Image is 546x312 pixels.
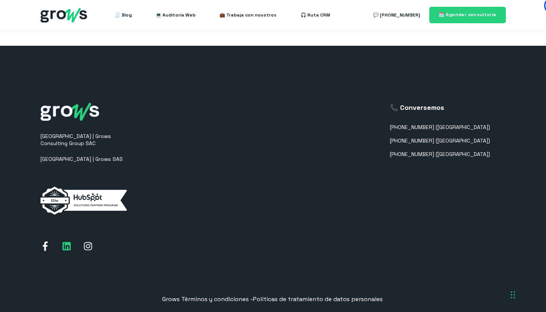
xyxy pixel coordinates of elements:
[41,133,134,147] p: [GEOGRAPHIC_DATA] | Grows Consulting Group SAC
[301,7,330,22] a: 🎧 Ruta CRM
[429,7,506,23] a: 🗓️ Agendar consultoría
[41,187,127,214] img: elite-horizontal-white
[390,151,490,157] a: [PHONE_NUMBER] ([GEOGRAPHIC_DATA])
[162,295,180,303] span: Grows
[41,103,99,121] img: grows-white_1
[511,283,515,306] div: Arrastrar
[156,7,196,22] a: 💻 Auditoría Web
[439,12,496,18] span: 🗓️ Agendar consultoría
[411,207,546,312] div: Widget de chat
[390,124,490,130] a: [PHONE_NUMBER] ([GEOGRAPHIC_DATA])
[390,138,490,144] a: [PHONE_NUMBER] ([GEOGRAPHIC_DATA])
[115,7,132,22] a: 🧾 Blog
[41,8,87,22] img: grows - hubspot
[41,156,134,163] p: [GEOGRAPHIC_DATA] | Grows SAS
[181,295,253,303] span: Términos y condiciones -
[253,295,383,303] span: Políticas de tratamiento de datos personales
[411,207,546,312] iframe: Chat Widget
[181,295,383,303] a: Términos y condiciones -Políticas de tratamiento de datos personales
[373,7,420,22] a: 💬 [PHONE_NUMBER]
[220,7,277,22] a: 💼 Trabaja con nosotros
[390,103,490,112] h3: 📞 Conversemos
